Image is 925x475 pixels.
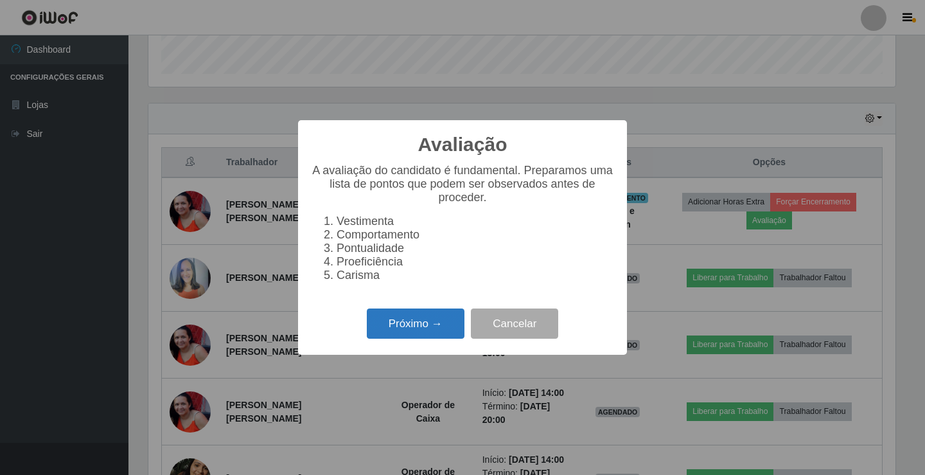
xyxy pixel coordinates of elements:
li: Pontualidade [337,242,614,255]
button: Próximo → [367,309,464,339]
li: Proeficiência [337,255,614,269]
h2: Avaliação [418,133,507,156]
li: Vestimenta [337,215,614,228]
li: Comportamento [337,228,614,242]
button: Cancelar [471,309,558,339]
li: Carisma [337,269,614,282]
p: A avaliação do candidato é fundamental. Preparamos uma lista de pontos que podem ser observados a... [311,164,614,204]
